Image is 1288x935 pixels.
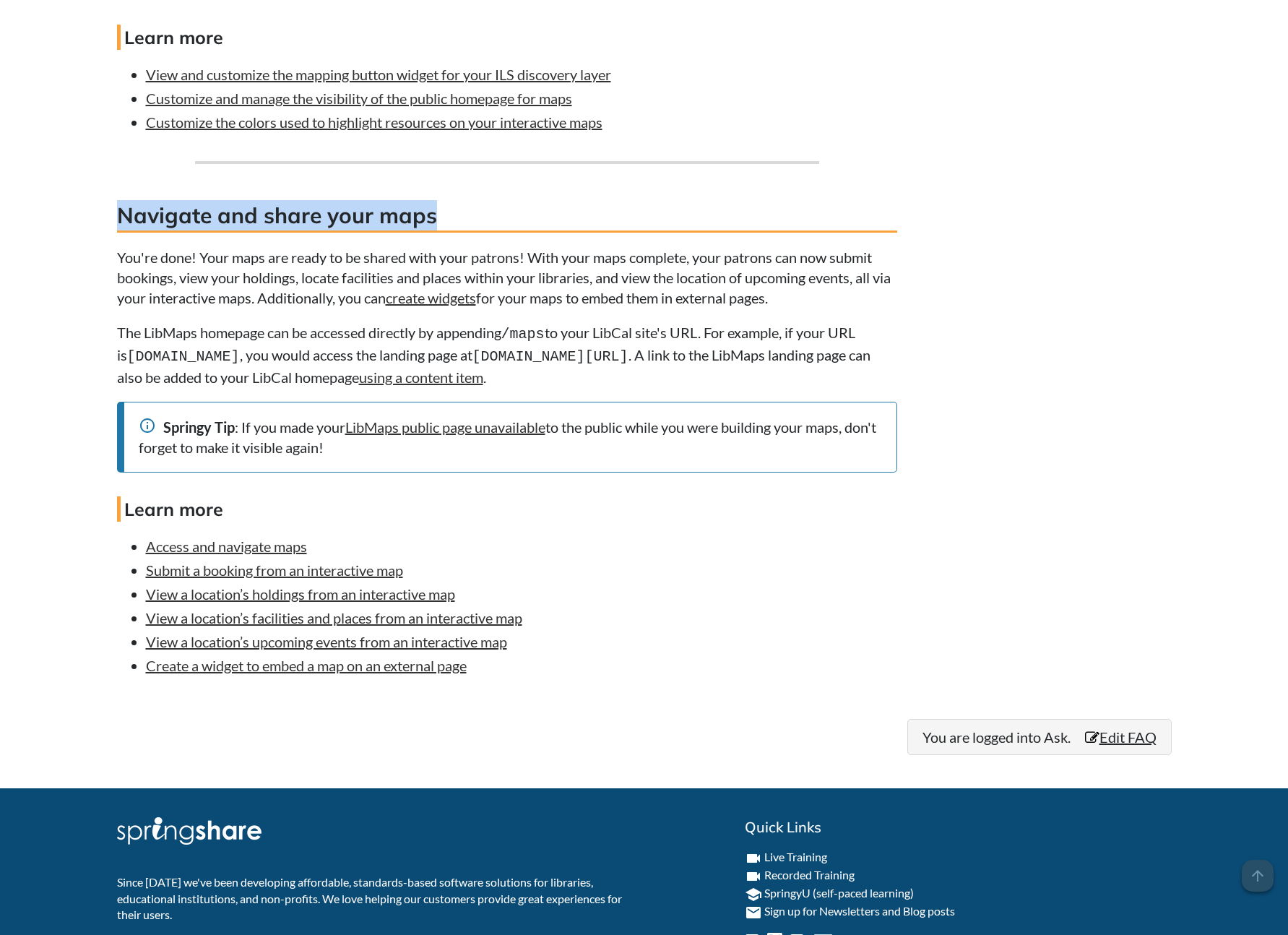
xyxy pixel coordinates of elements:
[146,657,467,674] a: Create a widget to embed a map on an external page
[146,561,403,579] a: Submit a booking from an interactive map
[359,369,483,386] a: using a content item
[1242,860,1274,892] span: arrow_upward
[501,326,545,342] samp: /maps
[117,25,897,50] h4: Learn more
[146,585,455,603] a: View a location’s holdings from an interactive map
[117,496,897,522] h4: Learn more
[146,538,307,555] a: Access and navigate maps
[117,874,634,923] p: Since [DATE] we've been developing affordable, standards-based software solutions for libraries, ...
[117,817,262,845] img: Springshare
[117,322,897,387] p: The LibMaps homepage can be accessed directly by appending to your LibCal site's URL. For example...
[117,247,897,308] p: You're done! Your maps are ready to be shared with your patrons! With your maps complete, your pa...
[472,348,628,365] samp: [DOMAIN_NAME][URL]
[139,417,156,434] span: info
[345,418,545,436] a: LibMaps public page unavailable
[146,609,522,626] a: View a location’s facilities and places from an interactive map
[745,817,1172,837] h2: Quick Links
[764,850,827,863] a: Live Training
[1242,861,1274,879] a: arrow_upward
[1085,727,1157,747] a: Edit FAQ
[146,66,611,83] a: View and customize the mapping button widget for your ILS discovery layer
[139,417,882,457] div: : If you made your to the public while you were building your maps, don't forget to make it visib...
[764,904,955,918] a: Sign up for Newsletters and Blog posts
[127,348,240,365] samp: [DOMAIN_NAME]
[745,904,762,921] i: email
[745,886,762,903] i: school
[386,289,476,306] a: create widgets
[163,418,235,436] strong: Springy Tip
[146,90,572,107] a: Customize and manage the visibility of the public homepage for maps
[764,868,855,882] a: Recorded Training
[146,633,507,650] a: View a location’s upcoming events from an interactive map
[117,200,897,233] h3: Navigate and share your maps
[146,113,602,131] a: Customize the colors used to highlight resources on your interactive maps
[764,886,914,900] a: SpringyU (self-paced learning)
[745,868,762,885] i: videocam
[745,850,762,867] i: videocam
